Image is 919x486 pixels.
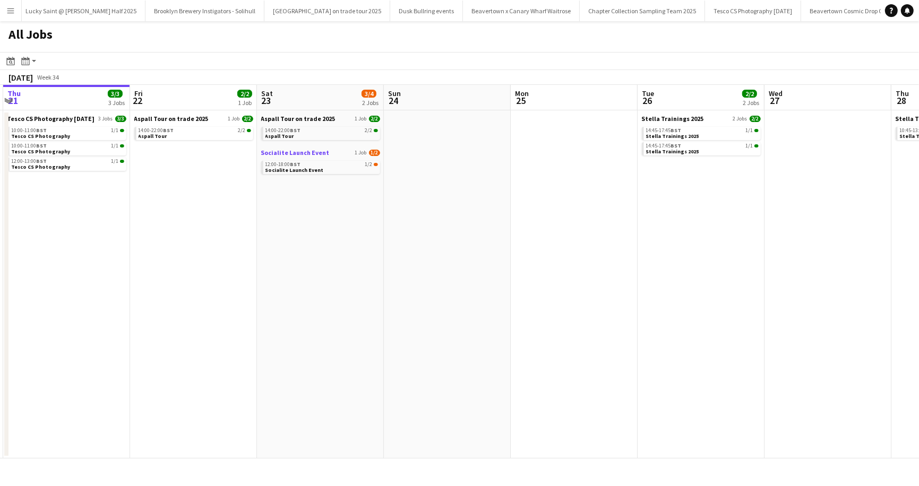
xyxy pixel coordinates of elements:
span: Tesco CS Photography [12,133,71,140]
span: 1/1 [120,144,124,147]
span: 2/2 [238,128,246,133]
span: 10:00-11:00 [12,128,47,133]
span: 26 [640,94,654,107]
span: 14:45-17:45 [646,143,682,149]
span: 3/3 [108,90,123,98]
span: Socialite Launch Event [261,149,330,157]
a: Socialite Launch Event1 Job1/2 [261,149,380,157]
button: Brooklyn Brewery Instigators - Solihull [145,1,264,21]
div: Aspall Tour on trade 20251 Job2/214:00-22:00BST2/2Aspall Tour [134,115,253,142]
span: 1 Job [228,116,240,122]
span: 1/1 [754,129,759,132]
span: 1/1 [120,160,124,163]
span: 23 [260,94,273,107]
button: Dusk Bullring events [390,1,463,21]
span: 1/2 [374,163,378,166]
span: 27 [767,94,783,107]
a: 14:00-22:00BST2/2Aspall Tour [265,127,378,139]
a: 10:00-11:00BST1/1Tesco CS Photography [12,127,124,139]
span: Mon [515,89,529,98]
span: Wed [769,89,783,98]
a: Aspall Tour on trade 20251 Job2/2 [261,115,380,123]
button: Beavertown x Canary Wharf Waitrose [463,1,580,21]
span: 12:00-13:00 [12,159,47,164]
span: Thu [896,89,909,98]
div: [DATE] [8,72,33,83]
span: BST [164,127,174,134]
span: Socialite Launch Event [265,167,324,173]
div: Socialite Launch Event1 Job1/212:00-18:00BST1/2Socialite Launch Event [261,149,380,176]
span: Fri [134,89,143,98]
span: Aspall Tour on trade 2025 [134,115,209,123]
span: 1/1 [111,143,119,149]
div: 2 Jobs [743,99,759,107]
a: 12:00-13:00BST1/1Tesco CS Photography [12,158,124,170]
span: BST [671,127,682,134]
span: 1/2 [365,162,373,167]
span: Week 34 [35,73,62,81]
span: 22 [133,94,143,107]
span: Sat [261,89,273,98]
span: Tesco CS Photography [12,148,71,155]
span: 12:00-18:00 [265,162,301,167]
span: Thu [7,89,21,98]
span: Tesco CS Photography [12,163,71,170]
span: 1/1 [111,159,119,164]
button: Lucky Saint @ [PERSON_NAME] Half 2025 [17,1,145,21]
span: 2 Jobs [733,116,748,122]
span: 2/2 [742,90,757,98]
div: 3 Jobs [108,99,125,107]
span: 1/1 [746,128,753,133]
span: 1 Job [355,116,367,122]
div: Stella Trainings 20252 Jobs2/214:45-17:45BST1/1Stella Trainings 202514:45-17:45BST1/1Stella Train... [642,115,761,158]
span: Tue [642,89,654,98]
span: 3/3 [115,116,126,122]
span: 2/2 [369,116,380,122]
span: 1/1 [120,129,124,132]
span: 2/2 [247,129,251,132]
a: Tesco CS Photography [DATE]3 Jobs3/3 [7,115,126,123]
span: Stella Trainings 2025 [646,148,699,155]
span: 3/4 [362,90,376,98]
span: 28 [894,94,909,107]
span: 21 [6,94,21,107]
span: 2/2 [365,128,373,133]
span: 1/1 [754,144,759,147]
a: 14:00-22:00BST2/2Aspall Tour [139,127,251,139]
span: 10:00-11:00 [12,143,47,149]
div: Aspall Tour on trade 20251 Job2/214:00-22:00BST2/2Aspall Tour [261,115,380,149]
span: 1 Job [355,150,367,156]
div: 2 Jobs [362,99,379,107]
div: Tesco CS Photography [DATE]3 Jobs3/310:00-11:00BST1/1Tesco CS Photography10:00-11:00BST1/1Tesco C... [7,115,126,173]
span: 2/2 [237,90,252,98]
span: BST [290,161,301,168]
span: BST [37,127,47,134]
span: 1/1 [111,128,119,133]
span: 2/2 [374,129,378,132]
span: 2/2 [242,116,253,122]
span: 1/1 [746,143,753,149]
button: [GEOGRAPHIC_DATA] on trade tour 2025 [264,1,390,21]
span: Aspall Tour [265,133,294,140]
span: BST [671,142,682,149]
span: Aspall Tour on trade 2025 [261,115,336,123]
a: 12:00-18:00BST1/2Socialite Launch Event [265,161,378,173]
span: Tesco CS Photography August 2025 [7,115,95,123]
span: 2/2 [750,116,761,122]
button: Tesco CS Photography [DATE] [705,1,801,21]
a: Aspall Tour on trade 20251 Job2/2 [134,115,253,123]
span: Stella Trainings 2025 [646,133,699,140]
a: 10:00-11:00BST1/1Tesco CS Photography [12,142,124,154]
span: BST [37,158,47,164]
span: 14:45-17:45 [646,128,682,133]
button: Chapter Collection Sampling Team 2025 [580,1,705,21]
span: 1/2 [369,150,380,156]
span: BST [37,142,47,149]
span: 25 [513,94,529,107]
a: 14:45-17:45BST1/1Stella Trainings 2025 [646,142,759,154]
span: Sun [388,89,401,98]
span: BST [290,127,301,134]
a: 14:45-17:45BST1/1Stella Trainings 2025 [646,127,759,139]
span: 24 [387,94,401,107]
span: Stella Trainings 2025 [642,115,704,123]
